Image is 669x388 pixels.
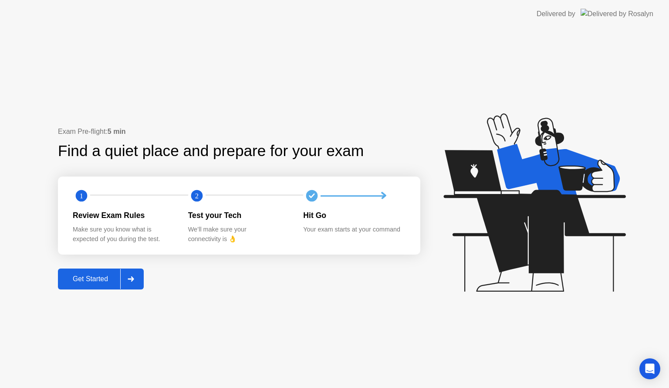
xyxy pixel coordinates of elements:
[188,210,290,221] div: Test your Tech
[58,140,365,163] div: Find a quiet place and prepare for your exam
[58,269,144,289] button: Get Started
[537,9,575,19] div: Delivered by
[58,126,420,137] div: Exam Pre-flight:
[581,9,653,19] img: Delivered by Rosalyn
[195,192,199,200] text: 2
[73,225,174,244] div: Make sure you know what is expected of you during the test.
[639,358,660,379] div: Open Intercom Messenger
[108,128,126,135] b: 5 min
[80,192,83,200] text: 1
[303,225,405,235] div: Your exam starts at your command
[188,225,290,244] div: We’ll make sure your connectivity is 👌
[303,210,405,221] div: Hit Go
[73,210,174,221] div: Review Exam Rules
[61,275,120,283] div: Get Started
